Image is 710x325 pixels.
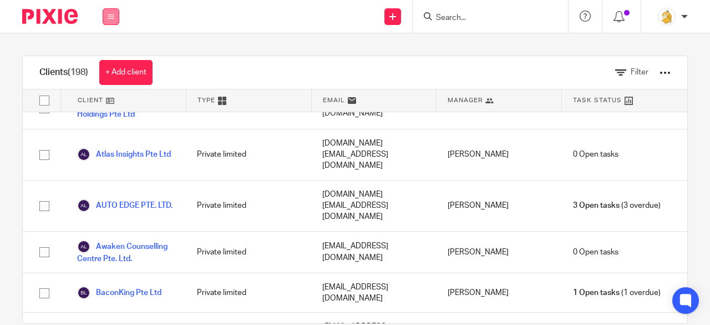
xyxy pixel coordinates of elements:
a: Awaken Counselling Centre Pte. Ltd. [77,240,175,264]
input: Search [435,13,535,23]
span: Task Status [573,96,622,105]
img: svg%3E [77,286,90,299]
div: [DOMAIN_NAME][EMAIL_ADDRESS][DOMAIN_NAME] [311,129,437,180]
img: Pixie [22,9,78,24]
span: Filter [631,68,648,76]
span: (3 overdue) [573,200,661,211]
a: + Add client [99,60,153,85]
input: Select all [34,90,55,111]
div: [PERSON_NAME] [437,181,562,231]
div: [EMAIL_ADDRESS][DOMAIN_NAME] [311,273,437,313]
img: MicrosoftTeams-image.png [658,8,676,26]
h1: Clients [39,67,88,78]
div: [DOMAIN_NAME][EMAIL_ADDRESS][DOMAIN_NAME] [311,181,437,231]
a: Atlas Insights Pte Ltd [77,148,171,161]
div: [PERSON_NAME] [437,232,562,273]
div: Private limited [186,181,311,231]
div: [PERSON_NAME] [437,273,562,313]
a: BaconKing Pte Ltd [77,286,161,299]
img: svg%3E [77,199,90,212]
span: (1 overdue) [573,287,661,298]
span: 1 Open tasks [573,287,620,298]
span: (198) [68,68,88,77]
span: 3 Open tasks [573,200,620,211]
span: Manager [448,96,483,105]
div: Private limited [186,232,311,273]
span: Email [323,96,345,105]
span: 0 Open tasks [573,149,618,160]
a: AUTO EDGE PTE. LTD. [77,199,173,212]
span: Client [78,96,103,105]
img: svg%3E [77,240,90,253]
div: [EMAIL_ADDRESS][DOMAIN_NAME] [311,232,437,273]
div: [PERSON_NAME] [437,129,562,180]
img: svg%3E [77,148,90,161]
div: Private limited [186,273,311,313]
div: Private limited [186,129,311,180]
span: 0 Open tasks [573,247,618,258]
span: Type [197,96,215,105]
